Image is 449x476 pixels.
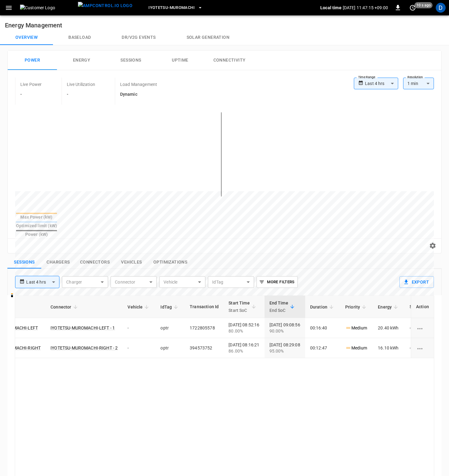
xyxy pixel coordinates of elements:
[269,307,288,314] p: End SoC
[106,30,171,45] button: Dr/V2G events
[416,345,429,351] div: charging session options
[67,91,95,98] h6: -
[345,303,368,311] span: Priority
[205,50,254,70] button: Connectivity
[156,50,205,70] button: Uptime
[160,303,180,311] span: IdTag
[26,276,59,288] div: Last 4 hrs
[320,5,342,11] p: Local time
[20,5,75,11] img: Customer Logo
[67,81,95,87] p: Live Utilization
[229,299,258,314] span: Start TimeStart SoC
[53,30,106,45] button: Baseload
[51,303,79,311] span: Connector
[78,2,132,10] img: ampcontrol.io logo
[411,296,434,318] th: Action
[20,91,42,98] h6: -
[229,299,250,314] div: Start Time
[41,256,75,269] button: show latest charge points
[378,303,400,311] span: Energy
[120,81,157,87] p: Load Management
[415,2,433,8] span: 10 s ago
[407,75,423,80] label: Resolution
[148,256,192,269] button: show latest optimizations
[146,2,205,14] button: Iyotetsu-Muromachi
[399,276,434,288] button: Export
[75,256,115,269] button: show latest connectors
[269,299,288,314] div: End Time
[127,303,151,311] span: Vehicle
[408,3,418,13] button: set refresh interval
[310,303,335,311] span: Duration
[436,3,446,13] div: profile-icon
[365,78,398,89] div: Last 4 hrs
[416,325,429,331] div: charging session options
[148,4,195,11] span: Iyotetsu-Muromachi
[120,91,157,98] h6: Dynamic
[403,78,434,89] div: 1 min
[185,296,224,318] th: Transaction Id
[7,256,41,269] button: show latest sessions
[410,301,445,312] div: Supply Cost
[343,5,388,11] p: [DATE] 11:47:15 +09:00
[257,276,297,288] button: More Filters
[171,30,245,45] button: Solar generation
[8,50,57,70] button: Power
[20,81,42,87] p: Live Power
[358,75,375,80] label: Time Range
[115,256,148,269] button: show latest vehicles
[106,50,156,70] button: Sessions
[229,307,250,314] p: Start SoC
[269,299,296,314] span: End TimeEnd SoC
[57,50,106,70] button: Energy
